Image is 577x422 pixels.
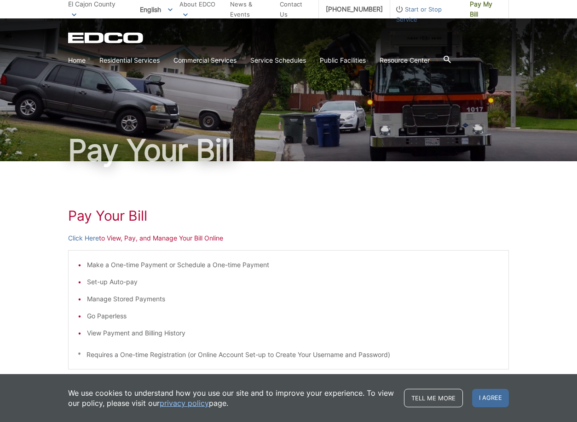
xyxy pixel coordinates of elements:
[250,55,306,65] a: Service Schedules
[68,55,86,65] a: Home
[68,233,99,243] a: Click Here
[87,328,499,338] li: View Payment and Billing History
[78,350,499,360] p: * Requires a One-time Registration (or Online Account Set-up to Create Your Username and Password)
[87,294,499,304] li: Manage Stored Payments
[68,233,509,243] p: to View, Pay, and Manage Your Bill Online
[472,389,509,407] span: I agree
[133,2,179,17] span: English
[380,55,430,65] a: Resource Center
[87,311,499,321] li: Go Paperless
[87,277,499,287] li: Set-up Auto-pay
[320,55,366,65] a: Public Facilities
[68,207,509,224] h1: Pay Your Bill
[99,55,160,65] a: Residential Services
[68,135,509,165] h1: Pay Your Bill
[68,388,395,408] p: We use cookies to understand how you use our site and to improve your experience. To view our pol...
[68,32,144,43] a: EDCD logo. Return to the homepage.
[87,260,499,270] li: Make a One-time Payment or Schedule a One-time Payment
[160,398,209,408] a: privacy policy
[173,55,237,65] a: Commercial Services
[404,389,463,407] a: Tell me more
